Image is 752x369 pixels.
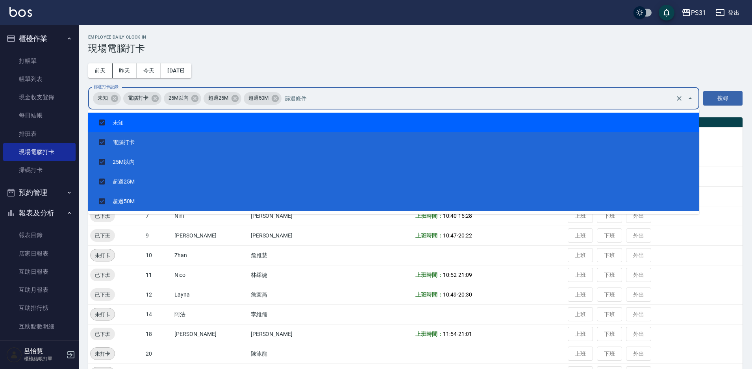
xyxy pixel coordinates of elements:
td: [PERSON_NAME] [249,206,337,226]
button: save [659,5,674,20]
li: 超過50M [88,191,699,211]
span: 21:09 [458,272,472,278]
td: 林綵婕 [249,265,337,285]
a: 打帳單 [3,52,76,70]
td: [PERSON_NAME] [172,226,248,245]
span: 20:30 [458,291,472,298]
td: 18 [144,324,172,344]
span: 20:22 [458,232,472,239]
a: 互助排行榜 [3,299,76,317]
td: - [413,265,566,285]
b: 上班時間： [415,232,443,239]
td: Nini [172,206,248,226]
a: 每日結帳 [3,106,76,124]
div: 未知 [93,92,121,105]
a: 報表目錄 [3,226,76,244]
span: 10:47 [443,232,457,239]
td: 9 [144,226,172,245]
span: 10:40 [443,213,457,219]
td: - [413,285,566,304]
a: 互助月報表 [3,281,76,299]
td: 12 [144,285,172,304]
span: 未打卡 [91,251,115,260]
img: Logo [9,7,32,17]
a: 帳單列表 [3,70,76,88]
td: [PERSON_NAME] [249,226,337,245]
button: 今天 [137,63,161,78]
button: 登出 [712,6,743,20]
li: 未知 [88,113,699,132]
td: Nico [172,265,248,285]
div: 超過25M [204,92,241,105]
label: 篩選打卡記錄 [94,84,119,90]
td: 詹宜燕 [249,285,337,304]
td: 陳泳龍 [249,344,337,363]
span: 已下班 [90,291,115,299]
td: - [413,226,566,245]
td: 阿法 [172,304,248,324]
span: 10:52 [443,272,457,278]
td: - [413,324,566,344]
button: PS31 [678,5,709,21]
a: 店家日報表 [3,245,76,263]
td: 7 [144,206,172,226]
td: 20 [144,344,172,363]
button: Close [684,92,696,105]
span: 10:49 [443,291,457,298]
td: 11 [144,265,172,285]
td: Layna [172,285,248,304]
b: 上班時間： [415,331,443,337]
span: 21:01 [458,331,472,337]
td: 10 [144,245,172,265]
li: 超過25M [88,172,699,191]
span: 未知 [93,94,113,102]
b: 上班時間： [415,291,443,298]
td: - [413,206,566,226]
button: Clear [674,93,685,104]
a: 互助點數明細 [3,317,76,336]
a: 掃碼打卡 [3,161,76,179]
span: 超過50M [244,94,273,102]
span: 25M以內 [164,94,193,102]
td: 14 [144,304,172,324]
button: 預約管理 [3,182,76,203]
div: 電腦打卡 [123,92,161,105]
span: 已下班 [90,232,115,240]
button: [DATE] [161,63,191,78]
div: 超過50M [244,92,282,105]
span: 未打卡 [91,350,115,358]
a: 互助業績報表 [3,336,76,354]
h3: 現場電腦打卡 [88,43,743,54]
h5: 呂怡慧 [24,347,64,355]
span: 11:54 [443,331,457,337]
b: 上班時間： [415,272,443,278]
td: Zhan [172,245,248,265]
img: Person [6,347,22,363]
span: 15:28 [458,213,472,219]
button: 昨天 [113,63,137,78]
li: 25M以內 [88,152,699,172]
span: 未打卡 [91,310,115,319]
div: PS31 [691,8,706,18]
b: 上班時間： [415,213,443,219]
button: 前天 [88,63,113,78]
span: 電腦打卡 [123,94,153,102]
td: 詹雅慧 [249,245,337,265]
span: 已下班 [90,330,115,338]
li: 電腦打卡 [88,132,699,152]
input: 篩選條件 [283,91,674,105]
td: [PERSON_NAME] [249,324,337,344]
a: 排班表 [3,125,76,143]
button: 報表及分析 [3,203,76,223]
span: 已下班 [90,271,115,279]
a: 現場電腦打卡 [3,143,76,161]
a: 現金收支登錄 [3,88,76,106]
p: 櫃檯結帳打單 [24,355,64,362]
div: 25M以內 [164,92,202,105]
a: 互助日報表 [3,263,76,281]
td: [PERSON_NAME] [172,324,248,344]
td: 李維儒 [249,304,337,324]
button: 櫃檯作業 [3,28,76,49]
span: 超過25M [204,94,233,102]
span: 已下班 [90,212,115,220]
